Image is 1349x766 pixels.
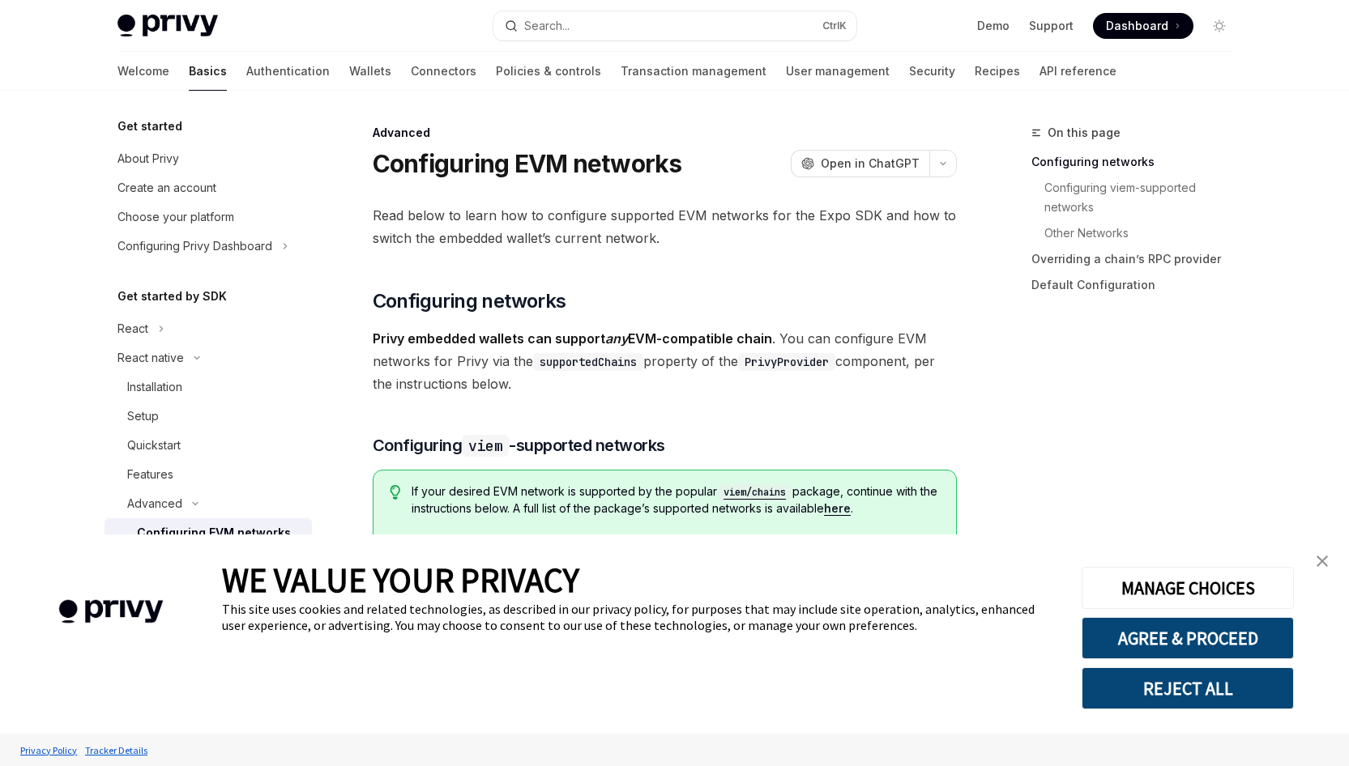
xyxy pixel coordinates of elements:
a: Installation [105,372,312,402]
code: supportedChains [533,353,643,371]
span: Dashboard [1106,18,1168,34]
div: About Privy [117,149,179,168]
a: Tracker Details [81,736,152,764]
a: Features [105,460,312,489]
h5: Get started [117,117,182,136]
div: Installation [127,377,182,397]
span: WE VALUE YOUR PRIVACY [222,559,579,601]
strong: Privy embedded wallets can support EVM-compatible chain [373,330,772,347]
div: Quickstart [127,436,181,455]
a: Create an account [105,173,312,202]
a: Support [1029,18,1074,34]
div: Features [127,465,173,484]
div: Choose your platform [117,207,234,227]
div: React native [117,348,184,368]
a: Configuring networks [1031,149,1245,175]
span: Open in ChatGPT [821,155,920,172]
span: Otherwise, skip to the section. [412,531,939,547]
a: Welcome [117,52,169,91]
span: Read below to learn how to configure supported EVM networks for the Expo SDK and how to switch th... [373,204,957,249]
span: . You can configure EVM networks for Privy via the property of the component, per the instruction... [373,327,957,395]
a: Wallets [349,52,391,91]
div: This site uses cookies and related technologies, as described in our privacy policy, for purposes... [222,601,1057,633]
a: Dashboard [1093,13,1193,39]
a: close banner [1306,545,1338,577]
button: Toggle React section [105,314,312,343]
div: Configuring EVM networks [137,523,291,543]
a: Choose your platform [105,202,312,232]
a: Transaction management [621,52,766,91]
div: Setup [127,406,159,426]
a: Configuring EVM networks [105,518,312,547]
span: If your desired EVM network is supported by the popular package, continue with the instructions b... [412,483,939,517]
a: Recipes [975,52,1020,91]
a: Security [909,52,955,91]
a: Authentication [246,52,330,91]
a: About Privy [105,144,312,173]
span: Configuring -supported networks [373,434,665,457]
a: Other Networks [1031,220,1245,246]
a: Quickstart [105,431,312,460]
a: Connectors [411,52,476,91]
div: Configuring Privy Dashboard [117,236,272,256]
button: Toggle dark mode [1206,13,1232,39]
strong: Other Networks [528,532,619,546]
div: React [117,319,148,338]
div: Advanced [127,494,182,513]
svg: Tip [390,485,401,500]
a: Demo [977,18,1010,34]
a: Setup [105,402,312,431]
a: Configuring viem-supported networks [1031,175,1245,220]
em: any [605,330,628,347]
div: Search... [524,16,570,36]
h1: Configuring EVM networks [373,149,682,178]
span: Configuring networks [373,288,566,314]
a: Overriding a chain’s RPC provider [1031,246,1245,272]
img: company logo [24,577,198,647]
h5: Get started by SDK [117,287,227,306]
button: Toggle Configuring Privy Dashboard section [105,232,312,261]
a: here [824,501,851,516]
a: viem/chains [717,484,792,498]
div: Advanced [373,125,957,141]
span: On this page [1048,123,1121,143]
button: Toggle Advanced section [105,489,312,518]
img: light logo [117,15,218,37]
button: Toggle React native section [105,343,312,372]
code: viem/chains [717,484,792,500]
code: PrivyProvider [738,353,835,371]
div: Create an account [117,178,216,198]
button: AGREE & PROCEED [1082,617,1294,659]
a: Other Networks [528,532,619,547]
img: close banner [1317,555,1328,567]
button: Open in ChatGPT [791,150,929,177]
a: Policies & controls [496,52,601,91]
a: API reference [1039,52,1116,91]
a: Basics [189,52,227,91]
a: Privacy Policy [16,736,81,764]
span: Ctrl K [822,19,847,32]
a: User management [786,52,890,91]
code: viem [462,435,509,457]
a: Default Configuration [1031,272,1245,298]
button: Open search [493,11,856,40]
button: REJECT ALL [1082,667,1294,709]
button: MANAGE CHOICES [1082,567,1294,609]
